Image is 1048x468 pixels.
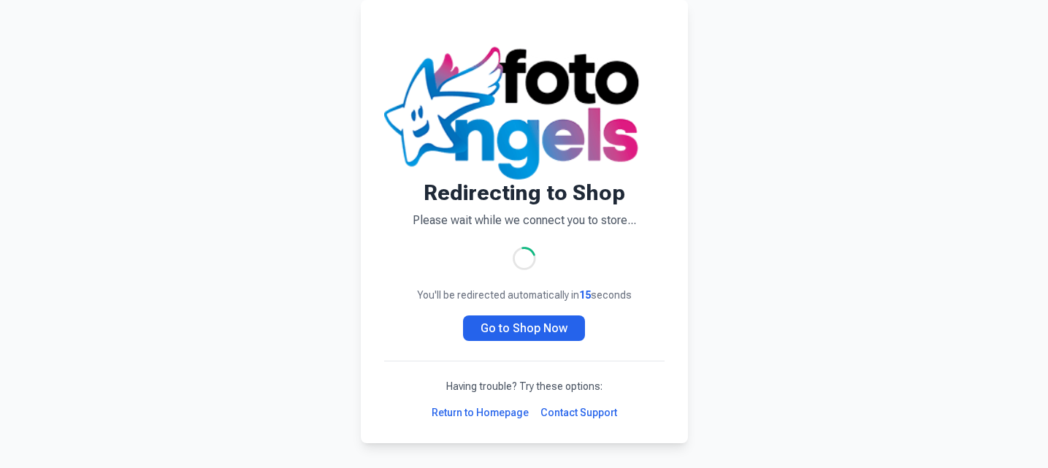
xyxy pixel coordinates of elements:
a: Contact Support [540,405,617,420]
a: Go to Shop Now [463,315,585,341]
h1: Redirecting to Shop [384,180,665,206]
p: Please wait while we connect you to store... [384,212,665,229]
a: Return to Homepage [432,405,529,420]
p: You'll be redirected automatically in seconds [384,288,665,302]
span: 15 [579,289,591,301]
p: Having trouble? Try these options: [384,379,665,394]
